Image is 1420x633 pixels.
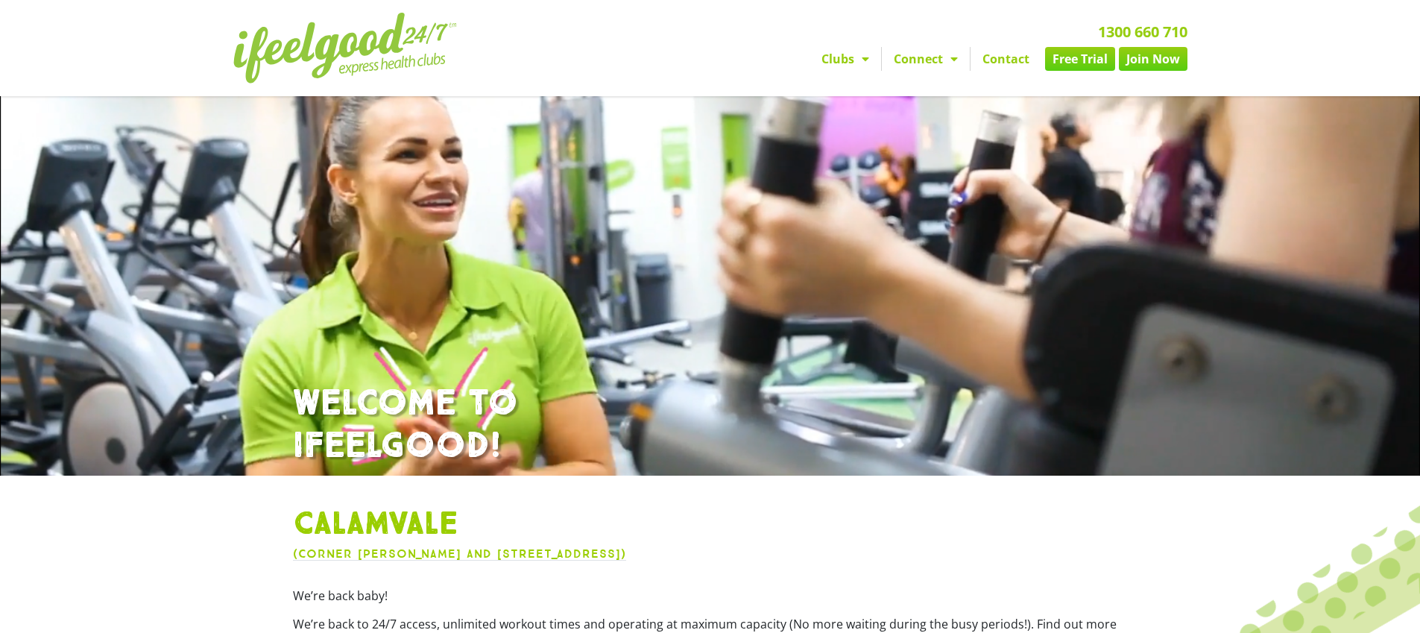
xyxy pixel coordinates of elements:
a: Join Now [1119,47,1187,71]
a: Clubs [810,47,881,71]
a: (Corner [PERSON_NAME] and [STREET_ADDRESS]) [293,547,626,561]
a: Free Trial [1045,47,1115,71]
a: Connect [882,47,970,71]
a: 1300 660 710 [1098,22,1187,42]
nav: Menu [572,47,1187,71]
p: We’re back baby! [293,587,1128,605]
a: Contact [971,47,1041,71]
h1: Calamvale [293,506,1128,544]
h1: WELCOME TO IFEELGOOD! [293,382,1128,468]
